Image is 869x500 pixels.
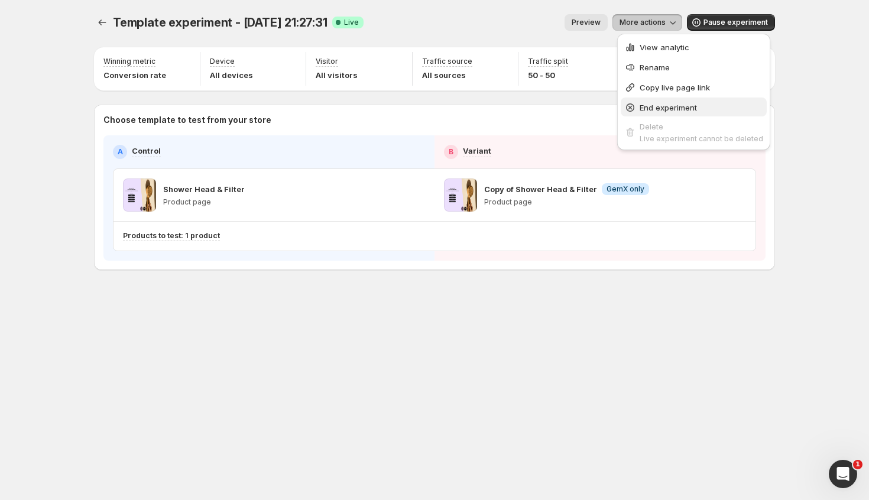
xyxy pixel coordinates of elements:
div: Delete [640,121,763,132]
p: Traffic source [422,57,472,66]
span: 1 [853,460,862,469]
button: DeleteLive experiment cannot be deleted [621,118,767,147]
p: Product page [484,197,649,207]
p: Visitor [316,57,338,66]
button: Pause experiment [687,14,775,31]
p: All devices [210,69,253,81]
p: Winning metric [103,57,155,66]
span: Copy live page link [640,83,710,92]
span: GemX only [607,184,644,194]
button: Copy live page link [621,77,767,96]
span: View analytic [640,43,689,52]
button: Rename [621,57,767,76]
p: Product page [163,197,245,207]
button: Preview [565,14,608,31]
button: Experiments [94,14,111,31]
img: Copy of Shower Head & Filter [444,178,477,212]
button: End experiment [621,98,767,116]
span: Live [344,18,359,27]
p: Conversion rate [103,69,166,81]
span: More actions [620,18,666,27]
button: View analytic [621,37,767,56]
p: Products to test: 1 product [123,231,220,241]
button: More actions [612,14,682,31]
img: Shower Head & Filter [123,178,156,212]
h2: A [118,147,123,157]
h2: B [449,147,453,157]
p: All visitors [316,69,358,81]
p: Variant [463,145,491,157]
span: Preview [572,18,601,27]
p: Copy of Shower Head & Filter [484,183,597,195]
p: 50 - 50 [528,69,568,81]
p: Choose template to test from your store [103,114,766,126]
span: Template experiment - [DATE] 21:27:31 [113,15,328,30]
iframe: Intercom live chat [829,460,857,488]
span: Pause experiment [703,18,768,27]
p: Traffic split [528,57,568,66]
span: End experiment [640,103,697,112]
p: All sources [422,69,472,81]
p: Shower Head & Filter [163,183,245,195]
span: Rename [640,63,670,72]
p: Device [210,57,235,66]
p: Control [132,145,161,157]
span: Live experiment cannot be deleted [640,134,763,143]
